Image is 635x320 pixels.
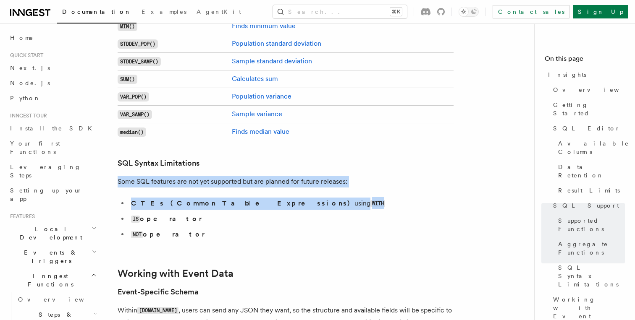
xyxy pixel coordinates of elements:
[370,200,385,207] code: WITH
[131,230,205,238] strong: operator
[118,75,137,84] code: SUM()
[7,121,99,136] a: Install the SDK
[129,198,454,210] li: using
[57,3,136,23] a: Documentation
[7,221,99,245] button: Local Development
[118,176,454,187] p: Some SQL features are not yet supported but are planned for future releases:
[118,268,234,279] a: Working with Event Data
[232,39,321,47] a: Population standard deviation
[10,164,81,179] span: Leveraging Steps
[553,201,619,210] span: SQL Support
[545,54,625,67] h4: On this page
[7,213,35,220] span: Features
[558,186,620,195] span: Result Limits
[553,101,625,117] span: Getting Started
[550,198,625,213] a: SQL Support
[7,272,91,289] span: Inngest Functions
[558,139,629,156] span: Available Columns
[555,260,625,292] a: SQL Syntax Limitations
[550,97,625,121] a: Getting Started
[7,183,99,206] a: Setting up your app
[7,30,99,45] a: Home
[558,216,625,233] span: Supported Functions
[553,124,620,133] span: SQL Editor
[459,7,479,17] button: Toggle dark mode
[18,296,105,303] span: Overview
[118,57,161,66] code: STDDEV_SAMP()
[118,39,158,49] code: STDDEV_POP()
[558,163,625,180] span: Data Retention
[7,52,43,59] span: Quick start
[545,67,625,82] a: Insights
[10,34,34,42] span: Home
[232,75,278,83] a: Calculates sum
[10,125,97,132] span: Install the SDK
[555,183,625,198] a: Result Limits
[7,248,92,265] span: Events & Triggers
[7,245,99,268] button: Events & Triggers
[197,8,241,15] span: AgentKit
[137,307,178,314] code: [DOMAIN_NAME]
[232,92,291,100] a: Population variance
[118,92,149,101] code: VAR_POP()
[232,110,282,118] a: Sample variance
[390,8,402,16] kbd: ⌘K
[7,268,99,292] button: Inngest Functions
[136,3,192,23] a: Examples
[7,136,99,159] a: Your first Functions
[62,8,131,15] span: Documentation
[10,65,50,71] span: Next.js
[118,286,199,298] a: Event-Specific Schema
[7,159,99,183] a: Leveraging Steps
[131,216,140,223] code: IS
[573,5,628,18] a: Sign Up
[118,22,137,31] code: MIN()
[493,5,569,18] a: Contact sales
[131,199,354,207] strong: CTEs (Common Table Expressions)
[7,60,99,75] a: Next.js
[232,22,296,30] a: Finds minimum value
[131,231,143,238] code: NOT
[118,157,199,169] a: SQL Syntax Limitations
[555,159,625,183] a: Data Retention
[10,140,60,155] span: Your first Functions
[550,82,625,97] a: Overview
[142,8,186,15] span: Examples
[232,127,289,135] a: Finds median value
[131,215,202,223] strong: operator
[273,5,407,18] button: Search...⌘K
[7,112,47,119] span: Inngest tour
[555,213,625,237] a: Supported Functions
[15,292,99,307] a: Overview
[7,225,92,242] span: Local Development
[555,136,625,159] a: Available Columns
[550,121,625,136] a: SQL Editor
[10,187,82,202] span: Setting up your app
[7,75,99,91] a: Node.js
[192,3,246,23] a: AgentKit
[555,237,625,260] a: Aggregate Functions
[10,95,41,101] span: Python
[118,110,152,119] code: VAR_SAMP()
[10,80,50,86] span: Node.js
[558,240,625,257] span: Aggregate Functions
[118,127,146,137] code: median()
[7,91,99,106] a: Python
[232,57,312,65] a: Sample standard deviation
[548,70,586,79] span: Insights
[558,263,625,289] span: SQL Syntax Limitations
